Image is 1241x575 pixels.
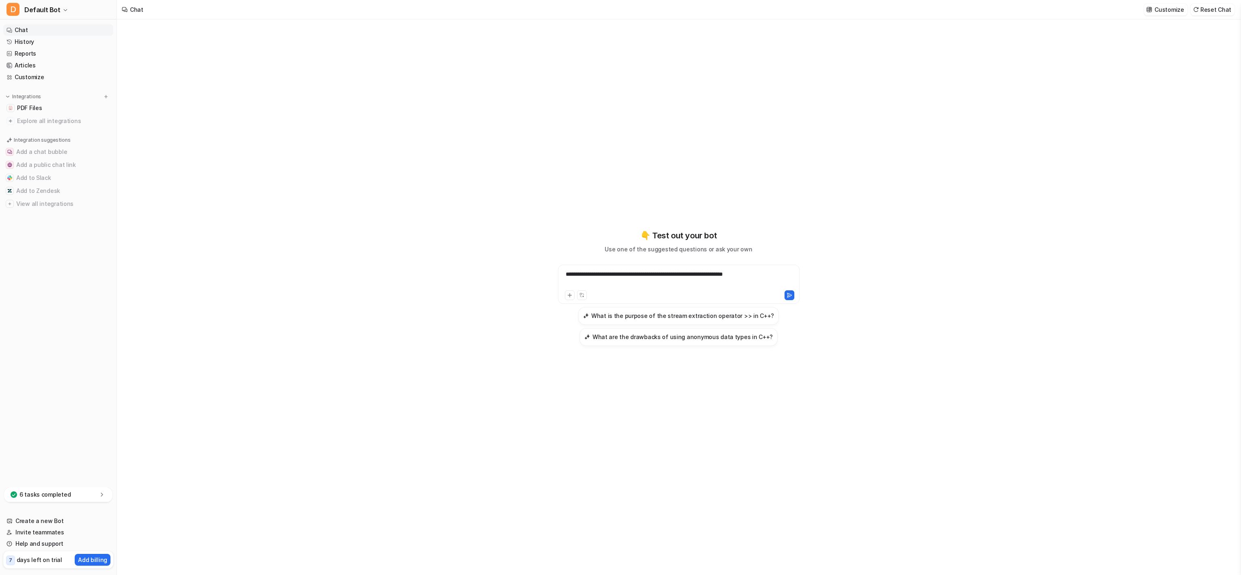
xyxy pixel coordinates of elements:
[6,117,15,125] img: explore all integrations
[7,188,12,193] img: Add to Zendesk
[1144,4,1187,15] button: Customize
[3,171,113,184] button: Add to SlackAdd to Slack
[3,515,113,527] a: Create a new Bot
[3,158,113,171] button: Add a public chat linkAdd a public chat link
[24,4,61,15] span: Default Bot
[12,93,41,100] p: Integrations
[591,311,774,320] h3: What is the purpose of the stream extraction operator >> in C++?
[579,328,778,346] button: What are the drawbacks of using anonymous data types in C++?What are the drawbacks of using anony...
[6,3,19,16] span: D
[640,229,717,242] p: 👇 Test out your bot
[9,557,12,564] p: 7
[578,307,779,325] button: What is the purpose of the stream extraction operator >> in C++?What is the purpose of the stream...
[130,5,143,14] div: Chat
[3,115,113,127] a: Explore all integrations
[17,556,62,564] p: days left on trial
[8,106,13,110] img: PDF Files
[3,197,113,210] button: View all integrationsView all integrations
[3,36,113,48] a: History
[3,48,113,59] a: Reports
[605,245,752,253] p: Use one of the suggested questions or ask your own
[19,491,71,499] p: 6 tasks completed
[3,184,113,197] button: Add to ZendeskAdd to Zendesk
[3,145,113,158] button: Add a chat bubbleAdd a chat bubble
[78,556,107,564] p: Add billing
[3,60,113,71] a: Articles
[3,93,43,101] button: Integrations
[583,313,589,319] img: What is the purpose of the stream extraction operator >> in C++?
[75,554,110,566] button: Add billing
[7,149,12,154] img: Add a chat bubble
[3,71,113,83] a: Customize
[1155,5,1184,14] p: Customize
[7,201,12,206] img: View all integrations
[7,175,12,180] img: Add to Slack
[3,527,113,538] a: Invite teammates
[584,334,590,340] img: What are the drawbacks of using anonymous data types in C++?
[3,538,113,549] a: Help and support
[103,94,109,99] img: menu_add.svg
[3,24,113,36] a: Chat
[17,115,110,128] span: Explore all integrations
[14,136,70,144] p: Integration suggestions
[3,102,113,114] a: PDF FilesPDF Files
[1191,4,1235,15] button: Reset Chat
[5,94,11,99] img: expand menu
[1193,6,1199,13] img: reset
[7,162,12,167] img: Add a public chat link
[592,333,773,341] h3: What are the drawbacks of using anonymous data types in C++?
[1146,6,1152,13] img: customize
[17,104,42,112] span: PDF Files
